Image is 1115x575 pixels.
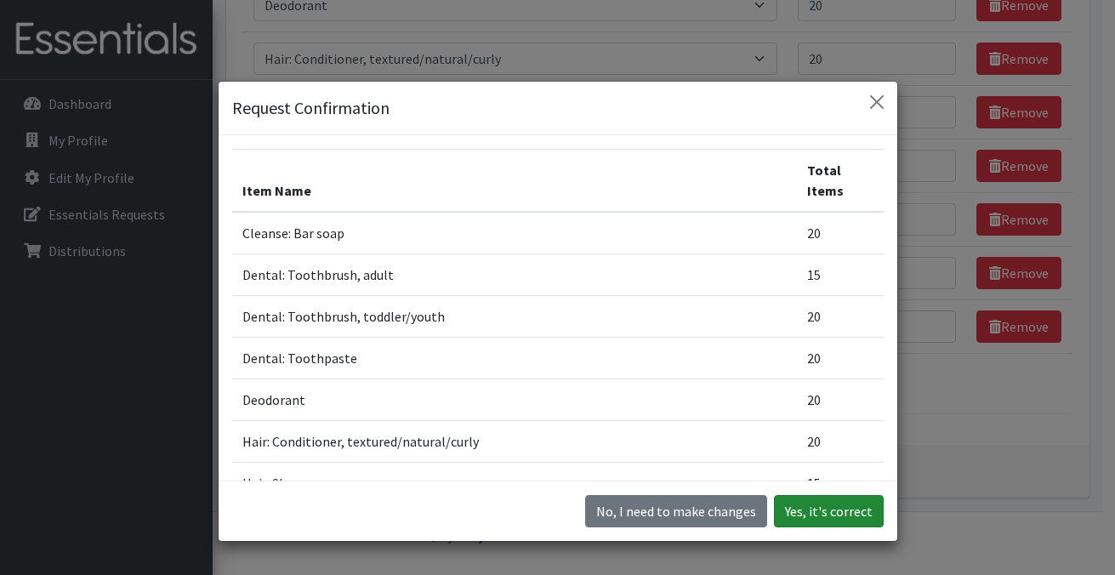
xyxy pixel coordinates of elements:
td: 20 [797,338,883,379]
td: Dental: Toothbrush, toddler/youth [232,296,798,338]
td: Hair: Conditioner, textured/natural/curly [232,421,798,463]
td: Hair: Shampoo [232,463,798,504]
td: Dental: Toothpaste [232,338,798,379]
td: 15 [797,463,883,504]
td: Deodorant [232,379,798,421]
td: 20 [797,379,883,421]
td: 20 [797,212,883,254]
button: Close [863,88,890,116]
td: 15 [797,254,883,296]
h5: Request Confirmation [232,95,390,121]
th: Total Items [797,150,883,213]
button: Yes, it's correct [774,495,884,527]
td: 20 [797,421,883,463]
td: Dental: Toothbrush, adult [232,254,798,296]
td: Cleanse: Bar soap [232,212,798,254]
th: Item Name [232,150,798,213]
td: 20 [797,296,883,338]
button: No I need to make changes [585,495,767,527]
